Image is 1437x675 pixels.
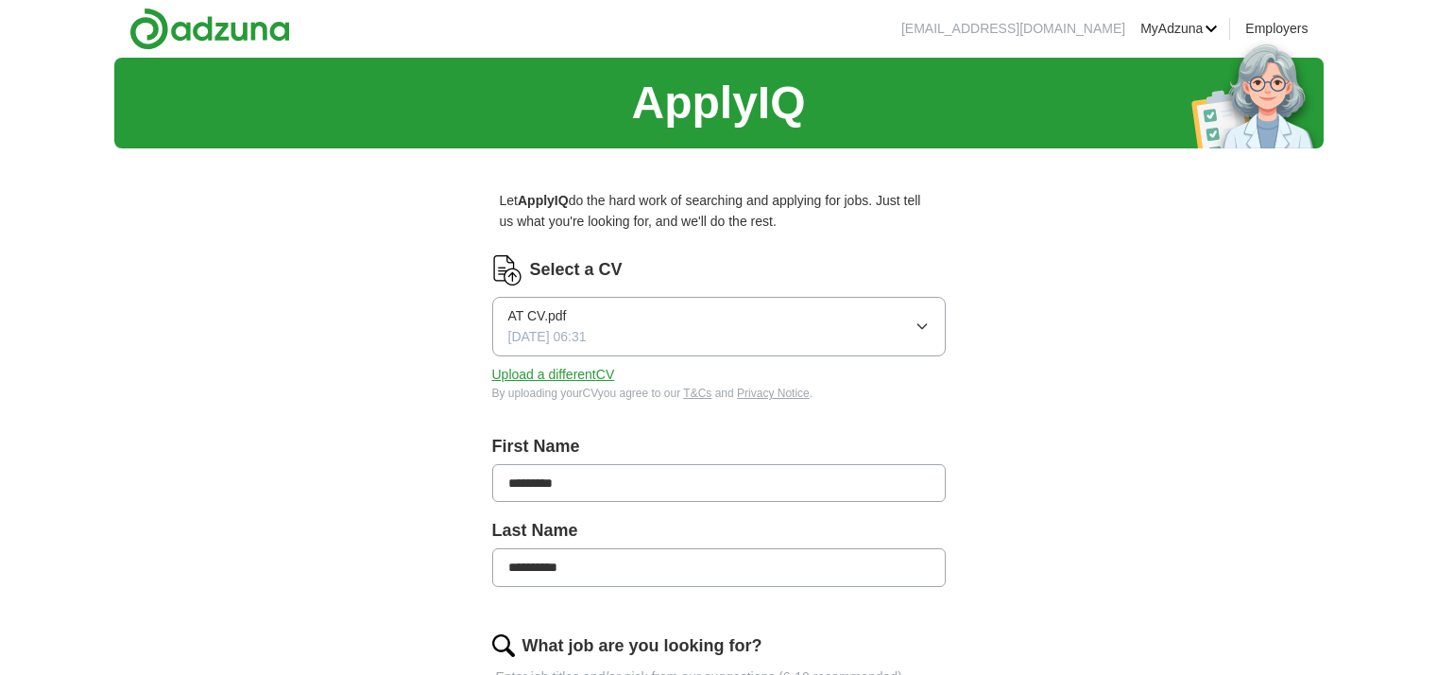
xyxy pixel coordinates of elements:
p: Let do the hard work of searching and applying for jobs. Just tell us what you're looking for, an... [492,182,946,240]
a: T&Cs [683,387,711,400]
img: Adzuna logo [129,8,290,50]
span: [DATE] 06:31 [508,326,587,347]
img: CV Icon [492,255,522,286]
label: First Name [492,433,946,460]
li: [EMAIL_ADDRESS][DOMAIN_NAME] [901,18,1125,39]
label: Last Name [492,517,946,545]
label: What job are you looking for? [522,632,762,660]
h1: ApplyIQ [631,67,805,140]
div: By uploading your CV you agree to our and . [492,385,946,403]
a: Privacy Notice [737,387,810,400]
label: Select a CV [530,256,623,284]
a: MyAdzuna [1140,18,1218,39]
button: Upload a differentCV [492,364,615,385]
button: AT CV.pdf[DATE] 06:31 [492,297,946,356]
a: Employers [1245,18,1308,39]
strong: ApplyIQ [518,193,569,208]
span: AT CV.pdf [508,305,567,326]
img: search.png [492,634,515,657]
